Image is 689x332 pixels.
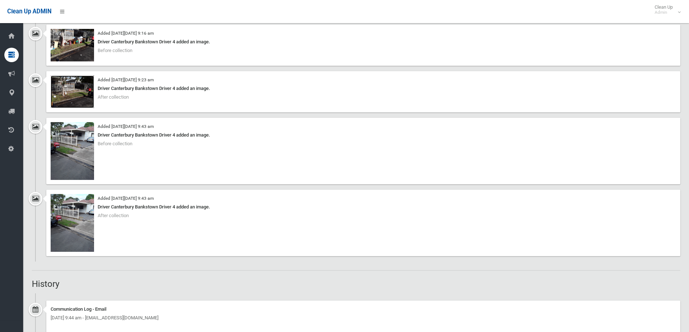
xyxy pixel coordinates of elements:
img: 2025-04-2309.16.053906583839934305362.jpg [51,29,94,61]
span: After collection [98,213,129,218]
img: 2025-04-2309.23.384828002822059229855.jpg [51,76,94,108]
small: Admin [655,10,673,15]
small: Added [DATE][DATE] 9:43 am [98,124,154,129]
div: [DATE] 9:44 am - [EMAIL_ADDRESS][DOMAIN_NAME] [51,314,676,322]
small: Added [DATE][DATE] 9:16 am [98,31,154,36]
span: Clean Up ADMIN [7,8,51,15]
div: Driver Canterbury Bankstown Driver 4 added an image. [51,203,676,211]
img: 2025-04-2309.43.364322777246653338559.jpg [51,122,94,180]
div: Driver Canterbury Bankstown Driver 4 added an image. [51,38,676,46]
span: Clean Up [651,4,680,15]
span: Before collection [98,48,132,53]
small: Added [DATE][DATE] 9:43 am [98,196,154,201]
span: After collection [98,94,129,100]
small: Added [DATE][DATE] 9:23 am [98,77,154,82]
div: Communication Log - Email [51,305,676,314]
div: Driver Canterbury Bankstown Driver 4 added an image. [51,131,676,139]
span: Before collection [98,141,132,146]
img: 2025-04-2309.43.474249507788386538821.jpg [51,194,94,252]
div: Driver Canterbury Bankstown Driver 4 added an image. [51,84,676,93]
h2: History [32,279,680,289]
